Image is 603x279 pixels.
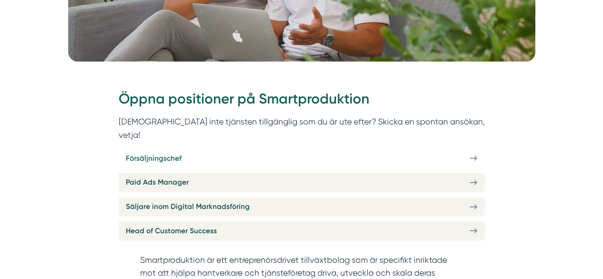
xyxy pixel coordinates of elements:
span: Head of Customer Success [126,225,217,237]
span: Säljare inom Digital Marknadsföring [126,201,250,212]
a: Head of Customer Success [119,221,485,240]
a: Säljare inom Digital Marknadsföring [119,197,485,216]
h2: Öppna positioner på Smartproduktion [119,89,485,114]
span: Paid Ads Manager [126,176,189,188]
span: Försäljningschef [126,153,182,164]
p: [DEMOGRAPHIC_DATA] inte tjänsten tillgänglig som du är ute efter? Skicka en spontan ansökan, vetja! [119,115,485,142]
a: Försäljningschef [119,149,485,167]
a: Paid Ads Manager [119,173,485,192]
